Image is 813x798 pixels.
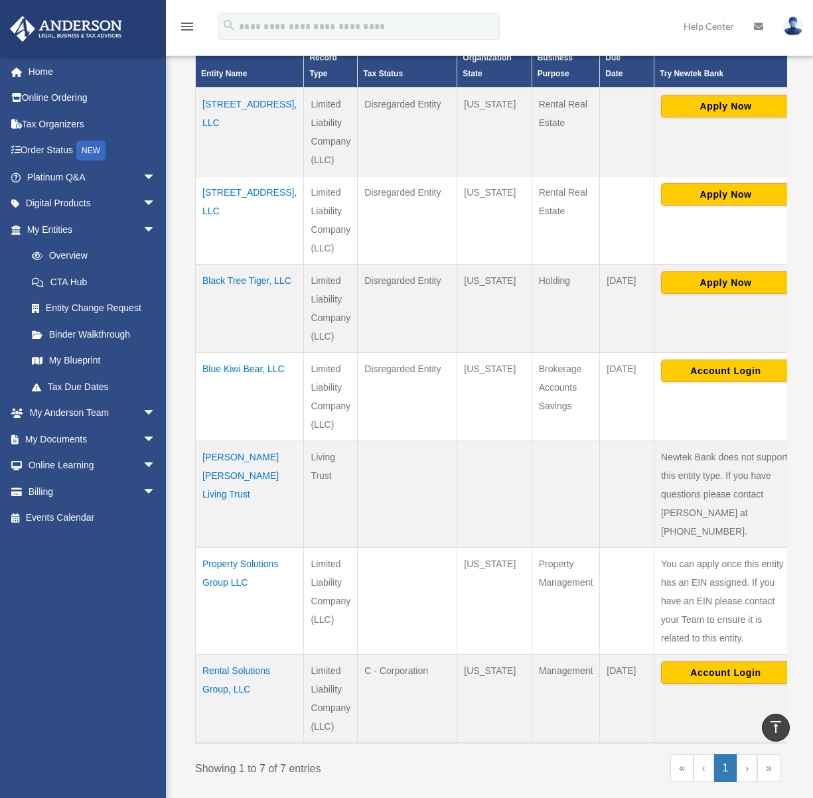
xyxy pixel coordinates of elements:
div: Showing 1 to 7 of 7 entries [195,754,478,778]
i: menu [179,19,195,34]
td: Living Trust [304,441,358,548]
span: arrow_drop_down [143,426,169,453]
td: Rental Real Estate [532,176,600,265]
td: [US_STATE] [457,655,532,744]
i: search [222,18,236,33]
a: Events Calendar [9,505,176,531]
button: Apply Now [661,95,790,117]
td: Property Solutions Group LLC [196,548,304,655]
td: [DATE] [600,655,654,744]
button: Account Login [661,360,790,382]
a: CTA Hub [19,269,169,295]
span: arrow_drop_down [143,216,169,243]
td: Blue Kiwi Bear, LLC [196,353,304,441]
span: arrow_drop_down [143,164,169,191]
span: Tax Status [363,69,403,78]
td: Limited Liability Company (LLC) [304,88,358,176]
td: [PERSON_NAME] [PERSON_NAME] Living Trust [196,441,304,548]
a: Online Ordering [9,85,176,111]
button: Apply Now [661,183,790,206]
a: vertical_align_top [762,714,790,742]
td: [STREET_ADDRESS], LLC [196,176,304,265]
a: Tax Organizers [9,111,176,137]
td: Limited Liability Company (LLC) [304,655,358,744]
span: arrow_drop_down [143,452,169,480]
a: My Blueprint [19,348,169,374]
a: Platinum Q&Aarrow_drop_down [9,164,176,190]
td: [US_STATE] [457,265,532,353]
a: menu [179,23,195,34]
a: My Documentsarrow_drop_down [9,426,176,452]
td: Disregarded Entity [358,265,457,353]
td: Limited Liability Company (LLC) [304,265,358,353]
td: [DATE] [600,353,654,441]
td: C - Corporation [358,655,457,744]
td: You can apply once this entity has an EIN assigned. If you have an EIN please contact your Team t... [654,548,798,655]
td: Brokerage Accounts Savings [532,353,600,441]
a: Digital Productsarrow_drop_down [9,190,176,217]
a: Overview [19,243,163,269]
span: arrow_drop_down [143,190,169,218]
a: Billingarrow_drop_down [9,478,176,505]
td: Rental Real Estate [532,88,600,176]
a: Binder Walkthrough [19,321,169,348]
a: Online Learningarrow_drop_down [9,452,176,479]
a: My Anderson Teamarrow_drop_down [9,400,176,427]
td: [US_STATE] [457,353,532,441]
td: [US_STATE] [457,88,532,176]
a: First [670,754,694,782]
span: arrow_drop_down [143,400,169,427]
td: Management [532,655,600,744]
a: Home [9,58,176,85]
a: Order StatusNEW [9,137,176,165]
td: [DATE] [600,265,654,353]
td: Disregarded Entity [358,176,457,265]
span: arrow_drop_down [143,478,169,505]
td: [US_STATE] [457,548,532,655]
td: Limited Liability Company (LLC) [304,176,358,265]
td: Newtek Bank does not support this entity type. If you have questions please contact [PERSON_NAME]... [654,441,798,548]
td: Disregarded Entity [358,88,457,176]
div: NEW [76,141,106,161]
button: Account Login [661,661,790,684]
a: Account Login [661,667,790,677]
button: Apply Now [661,271,790,294]
i: vertical_align_top [768,719,784,735]
td: [STREET_ADDRESS], LLC [196,88,304,176]
td: [US_STATE] [457,176,532,265]
td: Disregarded Entity [358,353,457,441]
a: Account Login [661,365,790,375]
a: My Entitiesarrow_drop_down [9,216,169,243]
a: Entity Change Request [19,295,169,322]
td: Limited Liability Company (LLC) [304,548,358,655]
img: Anderson Advisors Platinum Portal [6,16,126,42]
img: User Pic [783,17,803,36]
td: Black Tree Tiger, LLC [196,265,304,353]
td: Rental Solutions Group, LLC [196,655,304,744]
td: Property Management [532,548,600,655]
td: Holding [532,265,600,353]
span: Entity Name [201,69,247,78]
td: Limited Liability Company (LLC) [304,353,358,441]
div: Try Newtek Bank [660,66,777,82]
a: Tax Due Dates [19,373,169,400]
